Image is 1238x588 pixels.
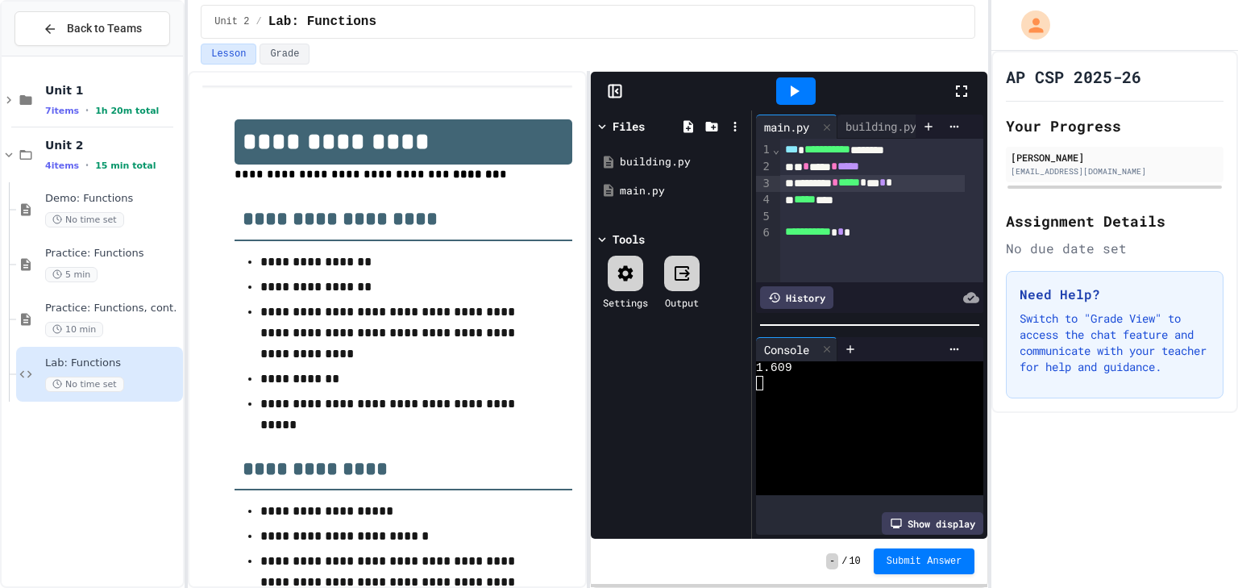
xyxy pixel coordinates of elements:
span: No time set [45,377,124,392]
span: Practice: Functions, cont. [45,302,180,315]
h1: AP CSP 2025-26 [1006,65,1141,88]
div: 2 [756,159,772,176]
span: No time set [45,212,124,227]
div: [PERSON_NAME] [1011,150,1219,165]
span: Unit 1 [45,83,180,98]
span: 7 items [45,106,79,116]
div: building.py [620,154,746,170]
div: Tools [613,231,645,248]
button: Back to Teams [15,11,170,46]
span: • [85,159,89,172]
div: Console [756,341,817,358]
button: Lesson [201,44,256,65]
div: main.py [756,115,837,139]
div: My Account [1004,6,1054,44]
span: 5 min [45,267,98,282]
span: 10 min [45,322,103,337]
div: 4 [756,192,772,209]
div: building.py [837,118,924,135]
span: 4 items [45,161,79,171]
div: Console [756,337,837,361]
div: main.py [756,119,817,136]
div: 1 [756,142,772,159]
span: 10 [849,555,860,568]
div: 5 [756,209,772,225]
button: Grade [260,44,309,65]
div: Show display [882,512,983,535]
div: 3 [756,176,772,193]
span: Demo: Functions [45,192,180,206]
h2: Assignment Details [1006,210,1223,232]
span: Fold line [772,143,780,156]
span: / [841,555,847,568]
span: Unit 2 [45,138,180,152]
div: History [760,286,833,309]
span: Submit Answer [887,555,962,568]
span: • [85,104,89,117]
div: Files [613,118,645,135]
span: Back to Teams [67,20,142,37]
span: Practice: Functions [45,247,180,261]
span: / [255,15,261,28]
p: Switch to "Grade View" to access the chat feature and communicate with your teacher for help and ... [1020,311,1210,375]
span: 15 min total [95,161,156,171]
h3: Need Help? [1020,285,1210,304]
span: 1h 20m total [95,106,159,116]
div: [EMAIL_ADDRESS][DOMAIN_NAME] [1011,165,1219,177]
span: Unit 2 [214,15,249,28]
span: Lab: Functions [268,12,376,31]
div: Output [665,295,699,310]
div: No due date set [1006,239,1223,258]
div: building.py [837,115,945,139]
span: - [826,553,838,569]
button: Submit Answer [874,548,975,574]
span: Lab: Functions [45,357,180,370]
h2: Your Progress [1006,115,1223,137]
span: 1.609 [756,361,792,376]
div: main.py [620,183,746,199]
div: 6 [756,225,772,242]
div: Settings [603,295,648,310]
